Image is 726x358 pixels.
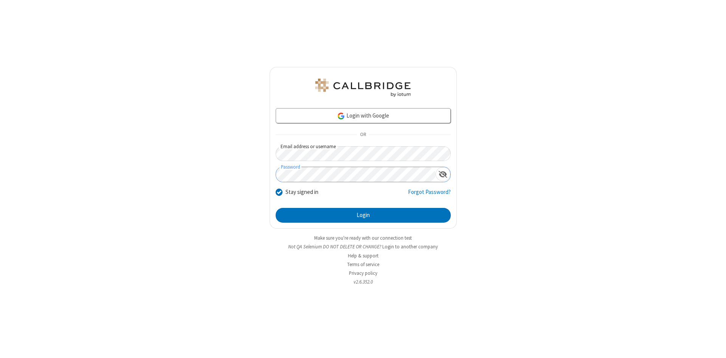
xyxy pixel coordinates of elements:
[348,253,379,259] a: Help & support
[270,243,457,250] li: Not QA Selenium DO NOT DELETE OR CHANGE?
[382,243,438,250] button: Login to another company
[347,261,379,268] a: Terms of service
[707,338,720,353] iframe: Chat
[314,79,412,97] img: QA Selenium DO NOT DELETE OR CHANGE
[276,146,451,161] input: Email address or username
[408,188,451,202] a: Forgot Password?
[276,208,451,223] button: Login
[349,270,377,276] a: Privacy policy
[270,278,457,285] li: v2.6.352.0
[276,167,436,182] input: Password
[314,235,412,241] a: Make sure you're ready with our connection test
[436,167,450,181] div: Show password
[337,112,345,120] img: google-icon.png
[285,188,318,197] label: Stay signed in
[357,130,369,140] span: OR
[276,108,451,123] a: Login with Google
